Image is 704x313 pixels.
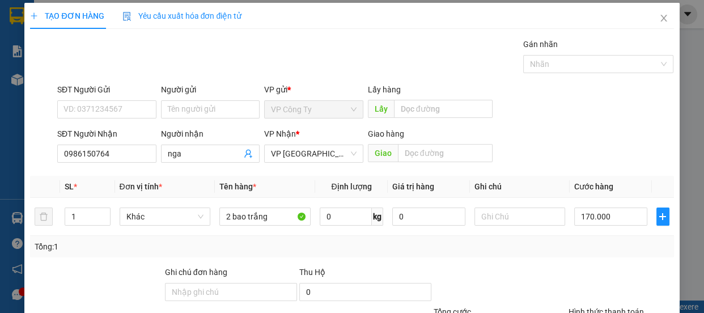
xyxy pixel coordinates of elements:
span: Khác [126,208,204,225]
span: Thu Hộ [299,268,325,277]
img: icon [122,12,132,21]
span: Lấy hàng [368,85,401,94]
span: Tên hàng [219,182,256,191]
input: Ghi chú đơn hàng [165,283,297,301]
span: kg [372,208,383,226]
span: user-add [244,149,253,158]
button: plus [656,208,669,226]
span: TẠO ĐƠN HÀNG [30,11,104,20]
input: Ghi Chú [474,208,566,226]
span: Định lượng [331,182,371,191]
input: 0 [392,208,465,226]
span: Giá trị hàng [392,182,434,191]
input: Dọc đường [398,144,493,162]
span: Cước hàng [574,182,613,191]
div: Người gửi [161,83,260,96]
th: Ghi chú [470,176,570,198]
span: VP Hà Nội [271,145,357,162]
span: VP Công Ty [271,101,357,118]
span: Lấy [368,100,394,118]
button: Close [648,3,680,35]
span: SL [65,182,74,191]
div: Tổng: 1 [35,240,273,253]
span: Giao [368,144,398,162]
div: SĐT Người Gửi [57,83,156,96]
input: VD: Bàn, Ghế [219,208,311,226]
label: Gán nhãn [523,40,558,49]
span: Giao hàng [368,129,404,138]
span: plus [657,212,669,221]
span: plus [30,12,38,20]
span: VP Nhận [264,129,296,138]
div: VP gửi [264,83,363,96]
button: delete [35,208,53,226]
input: Dọc đường [394,100,493,118]
div: Người nhận [161,128,260,140]
span: Yêu cầu xuất hóa đơn điện tử [122,11,242,20]
span: Đơn vị tính [120,182,162,191]
div: SĐT Người Nhận [57,128,156,140]
span: close [659,14,668,23]
label: Ghi chú đơn hàng [165,268,227,277]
